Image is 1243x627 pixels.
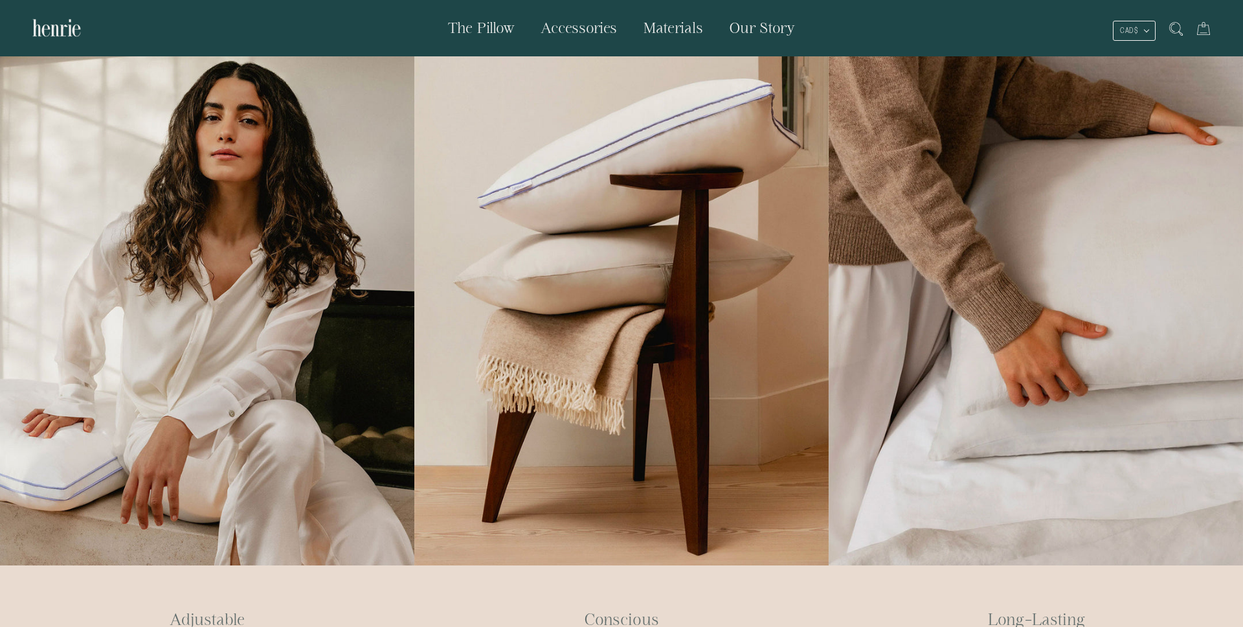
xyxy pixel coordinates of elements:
span: The Pillow [448,19,515,36]
button: CAD $ [1113,21,1156,41]
span: Materials [643,19,703,36]
span: Our Story [729,19,795,36]
span: Accessories [541,19,617,36]
img: Henrie [32,13,81,43]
